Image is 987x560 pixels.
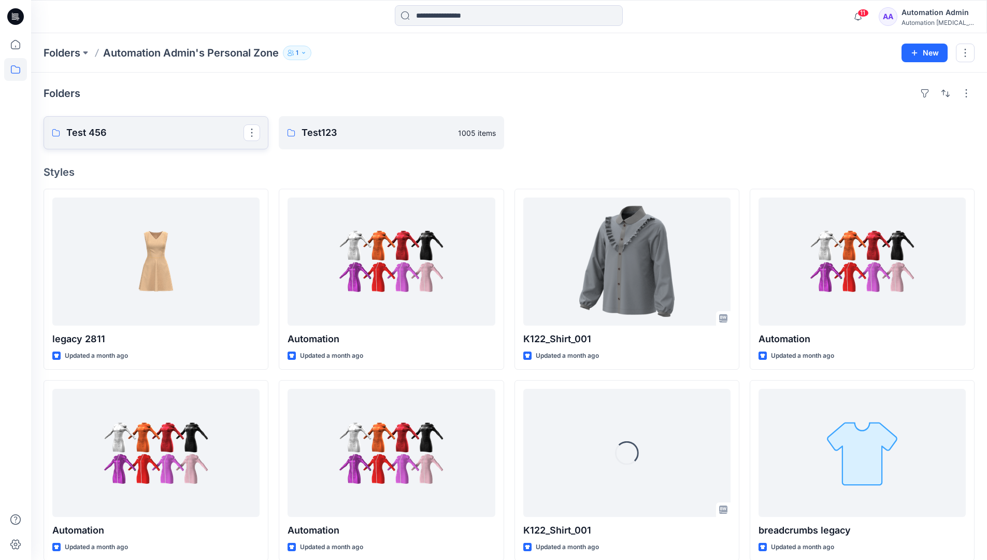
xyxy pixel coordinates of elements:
a: Test1231005 items [279,116,504,149]
p: 1005 items [458,128,496,138]
button: 1 [283,46,311,60]
a: K122_Shirt_001 [523,198,731,326]
p: K122_Shirt_001 [523,332,731,346]
p: Automation [759,332,966,346]
a: breadcrumbs legacy [759,389,966,517]
a: Automation [288,198,495,326]
a: Automation [52,389,260,517]
p: Test123 [302,125,451,140]
h4: Folders [44,87,80,100]
p: breadcrumbs legacy [759,523,966,538]
a: Automation [288,389,495,517]
p: Automation [288,332,495,346]
p: Updated a month ago [300,542,363,553]
span: 11 [857,9,869,17]
p: 1 [296,47,298,59]
p: Updated a month ago [536,542,599,553]
a: legacy 2811 [52,198,260,326]
a: Automation [759,198,966,326]
div: Automation Admin [902,6,974,19]
p: Updated a month ago [536,351,599,361]
p: Updated a month ago [771,542,834,553]
p: Automation [52,523,260,538]
h4: Styles [44,166,975,178]
p: legacy 2811 [52,332,260,346]
a: Folders [44,46,80,60]
a: Test 456 [44,116,268,149]
div: Automation [MEDICAL_DATA]... [902,19,974,26]
p: Updated a month ago [65,542,128,553]
p: Automation Admin's Personal Zone [103,46,279,60]
p: Test 456 [66,125,244,140]
button: New [902,44,948,62]
div: AA [879,7,897,26]
p: Updated a month ago [300,351,363,361]
p: Updated a month ago [65,351,128,361]
p: Updated a month ago [771,351,834,361]
p: K122_Shirt_001 [523,523,731,538]
p: Automation [288,523,495,538]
